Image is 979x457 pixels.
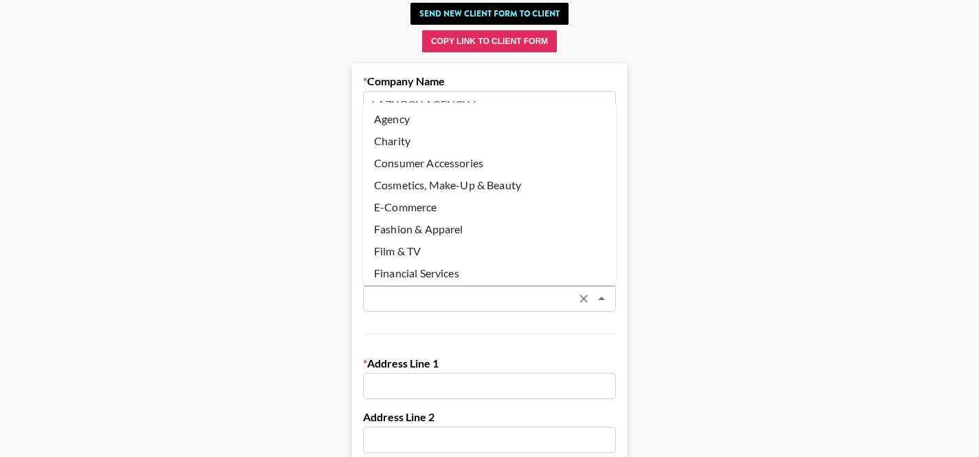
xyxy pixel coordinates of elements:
[363,174,616,196] li: Cosmetics, Make-Up & Beauty
[592,289,611,308] button: Close
[363,130,616,152] li: Charity
[363,262,616,284] li: Financial Services
[363,410,616,424] label: Address Line 2
[363,74,616,88] label: Company Name
[363,357,616,370] label: Address Line 1
[363,108,616,130] li: Agency
[363,284,616,306] li: Food & Beverages
[574,289,593,308] button: Clear
[363,152,616,174] li: Consumer Accessories
[363,196,616,218] li: E-Commerce
[422,30,557,52] button: Copy Link to Client Form
[410,3,569,25] button: Send New Client Form to Client
[363,240,616,262] li: Film & TV
[363,218,616,240] li: Fashion & Apparel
